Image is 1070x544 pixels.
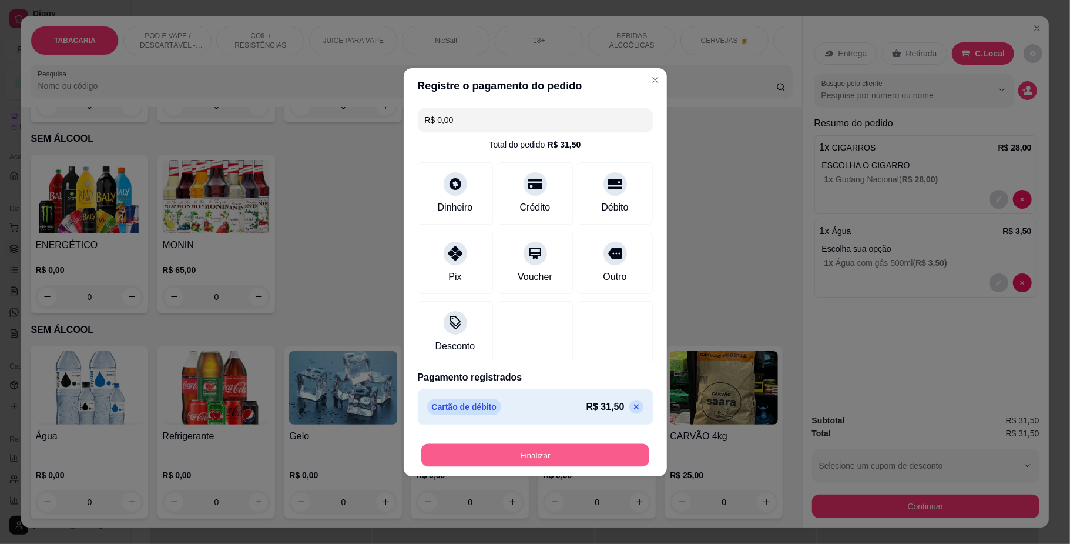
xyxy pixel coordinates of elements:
[435,339,475,353] div: Desconto
[518,270,552,284] div: Voucher
[448,270,461,284] div: Pix
[418,371,653,385] p: Pagamento registrados
[601,201,628,215] div: Débito
[425,108,646,132] input: Ex.: hambúrguer de cordeiro
[603,270,626,284] div: Outro
[438,201,473,215] div: Dinheiro
[646,71,665,89] button: Close
[520,201,551,215] div: Crédito
[427,399,501,415] p: Cartão de débito
[586,400,625,414] p: R$ 31,50
[404,68,667,104] header: Registre o pagamento do pedido
[489,139,581,151] div: Total do pedido
[548,139,581,151] div: R$ 31,50
[421,443,649,466] button: Finalizar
